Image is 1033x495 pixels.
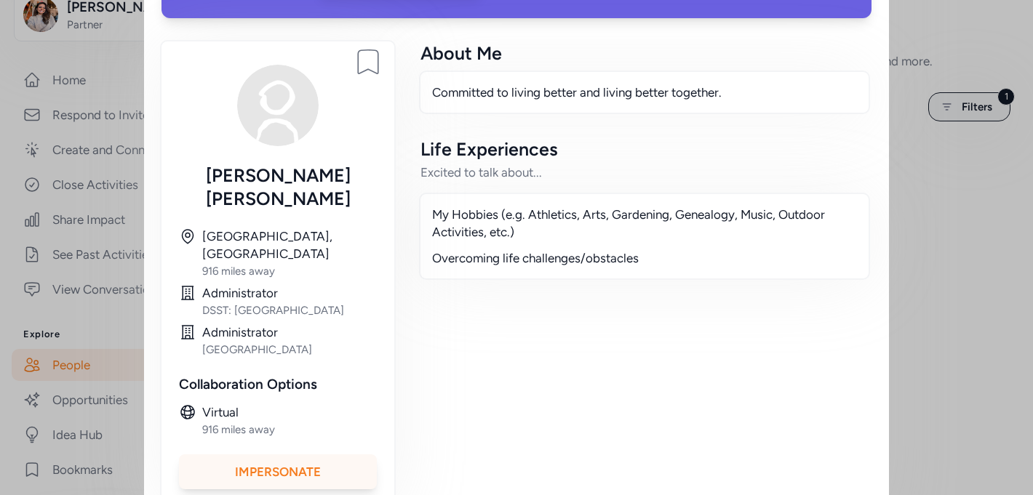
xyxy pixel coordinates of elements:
div: My Hobbies (e.g. Athletics, Arts, Gardening, Genealogy, Music, Outdoor Activities, etc.) [432,206,857,241]
div: 916 miles away [202,422,377,437]
div: [GEOGRAPHIC_DATA], [GEOGRAPHIC_DATA] [202,228,377,262]
div: DSST: [GEOGRAPHIC_DATA] [202,303,377,318]
p: Committed to living better and living better together. [432,84,857,101]
div: Administrator [202,323,377,341]
div: [PERSON_NAME] [PERSON_NAME] [179,164,377,210]
div: Collaboration Options [179,374,377,395]
img: Avatar [231,59,324,152]
div: Virtual [202,403,377,421]
div: Excited to talk about... [420,164,869,181]
div: Life Experiences [420,137,869,161]
div: Impersonate [179,454,377,489]
div: [GEOGRAPHIC_DATA] [202,342,377,357]
div: Administrator [202,284,377,302]
div: Overcoming life challenges/obstacles [432,249,857,267]
div: About Me [420,41,869,65]
div: 916 miles away [202,264,377,278]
